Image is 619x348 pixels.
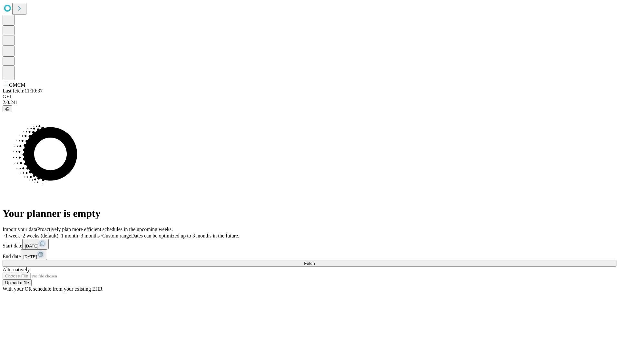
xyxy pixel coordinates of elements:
[3,94,616,100] div: GEI
[21,249,47,260] button: [DATE]
[5,106,10,111] span: @
[23,254,37,259] span: [DATE]
[3,267,30,272] span: Alternatively
[3,105,12,112] button: @
[3,286,103,292] span: With your OR schedule from your existing EHR
[3,208,616,219] h1: Your planner is empty
[3,100,616,105] div: 2.0.241
[81,233,100,238] span: 3 months
[61,233,78,238] span: 1 month
[131,233,239,238] span: Dates can be optimized up to 3 months in the future.
[37,227,173,232] span: Proactively plan more efficient schedules in the upcoming weeks.
[25,244,38,248] span: [DATE]
[3,88,43,93] span: Last fetch: 11:10:37
[5,233,20,238] span: 1 week
[102,233,131,238] span: Custom range
[3,260,616,267] button: Fetch
[9,82,25,88] span: GMCM
[22,239,49,249] button: [DATE]
[304,261,315,266] span: Fetch
[3,239,616,249] div: Start date
[3,227,37,232] span: Import your data
[3,249,616,260] div: End date
[3,279,32,286] button: Upload a file
[23,233,58,238] span: 2 weeks (default)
